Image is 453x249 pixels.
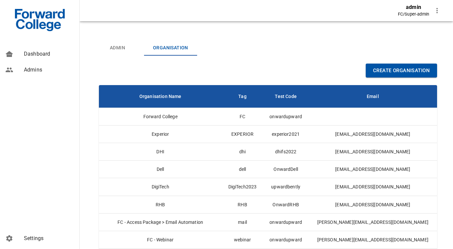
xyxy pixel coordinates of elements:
[222,178,263,196] td: DigiTech2023
[263,125,309,143] td: experior2021
[99,85,222,108] th: Organisation Name
[99,231,222,248] th: FC - Webinar
[263,143,309,161] td: dhifs2022
[222,213,263,231] td: mail
[309,196,437,213] td: [EMAIL_ADDRESS][DOMAIN_NAME]
[309,125,437,143] td: [EMAIL_ADDRESS][DOMAIN_NAME]
[15,9,65,31] img: Forward School
[222,125,263,143] td: EXPERIOR
[263,213,309,231] td: onwardupward
[222,161,263,178] td: dell
[99,125,222,143] th: Experior
[222,143,263,161] td: dhi
[406,4,421,11] div: admin
[24,234,74,242] span: Settings
[309,85,437,108] th: Email
[263,85,309,108] th: Test Code
[309,143,437,161] td: [EMAIL_ADDRESS][DOMAIN_NAME]
[309,178,437,196] td: [EMAIL_ADDRESS][DOMAIN_NAME]
[222,108,263,125] td: FC
[263,196,309,213] td: OnwardRHB
[263,108,309,125] td: onwardupward
[24,66,74,74] span: Admins
[99,108,222,125] th: Forward College
[398,11,429,17] div: FC / Super-admin
[222,231,263,248] td: webinar
[148,44,193,52] span: Organisation
[373,66,430,75] span: Create Organisation
[99,161,222,178] th: Dell
[99,178,222,196] th: DigiTech
[309,213,437,231] td: [PERSON_NAME][EMAIL_ADDRESS][DOMAIN_NAME]
[263,178,309,196] td: upwardbently
[24,50,74,58] span: Dashboard
[222,85,263,108] th: Tag
[263,161,309,178] td: OnwardDell
[309,231,437,248] td: [PERSON_NAME][EMAIL_ADDRESS][DOMAIN_NAME]
[366,64,437,77] button: Create Organisation
[95,44,140,52] span: Admin
[99,196,222,213] th: RHB
[222,196,263,213] td: RHB
[309,161,437,178] td: [EMAIL_ADDRESS][DOMAIN_NAME]
[99,213,222,231] th: FC - Access Package > Email Automation
[263,231,309,248] td: onwardupward
[99,143,222,161] th: DHI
